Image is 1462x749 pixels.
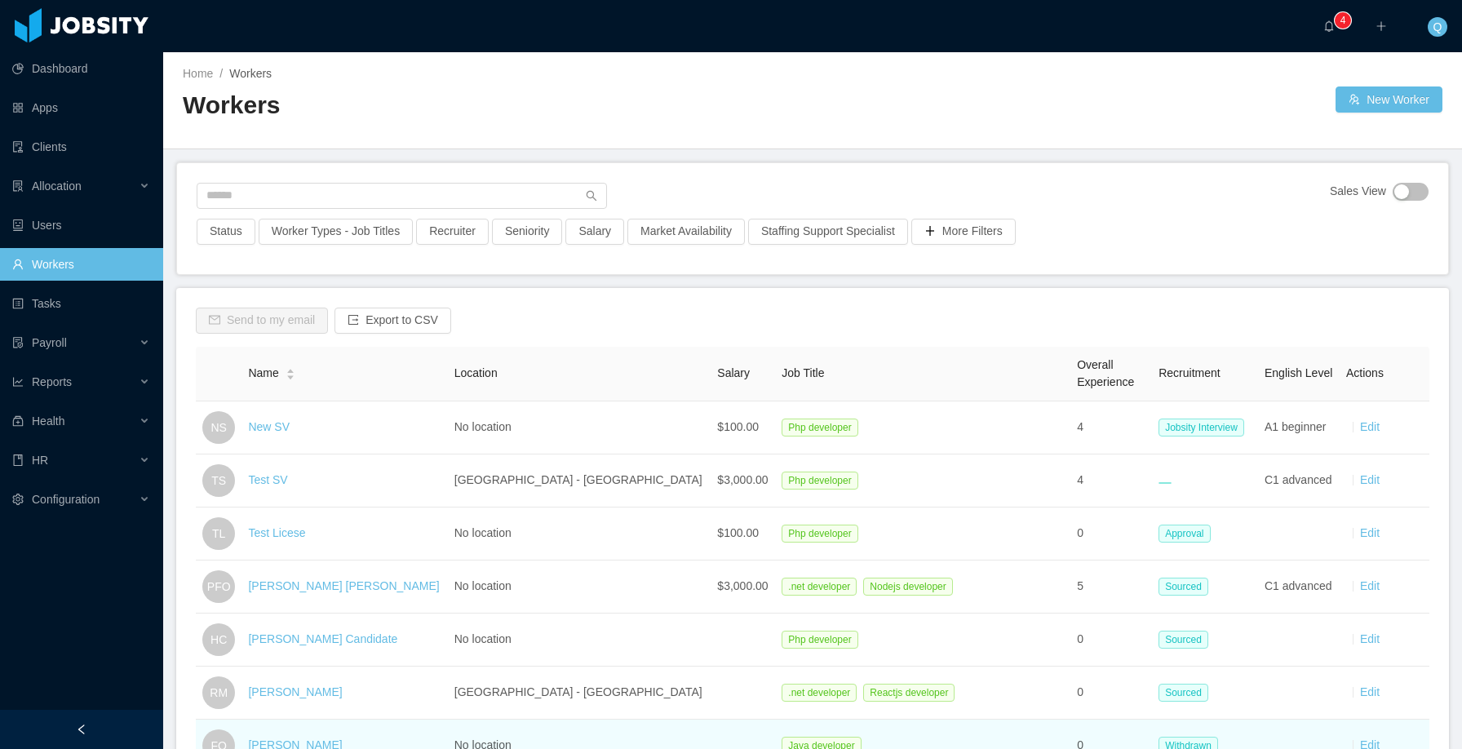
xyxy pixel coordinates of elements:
span: $3,000.00 [717,579,768,592]
a: Sourced [1159,685,1215,698]
a: icon: profileTasks [12,287,150,320]
td: No location [448,507,711,561]
button: Salary [565,219,624,245]
i: icon: line-chart [12,376,24,388]
a: icon: userWorkers [12,248,150,281]
span: Q [1433,17,1442,37]
span: Reports [32,375,72,388]
a: Jobsity Interview [1159,420,1251,433]
a: [PERSON_NAME] Candidate [248,632,397,645]
span: RM [210,676,228,709]
span: Configuration [32,493,100,506]
button: icon: plusMore Filters [911,219,1016,245]
span: .net developer [782,684,857,702]
a: Test SV [248,473,287,486]
span: Reactjs developer [863,684,955,702]
p: 4 [1340,12,1346,29]
i: icon: search [586,190,597,202]
a: Test Licese [248,526,305,539]
button: Status [197,219,255,245]
td: No location [448,401,711,454]
span: NS [211,411,227,444]
span: Overall Experience [1077,358,1134,388]
span: PFO [207,570,231,603]
span: Salary [717,366,750,379]
i: icon: medicine-box [12,415,24,427]
span: .net developer [782,578,857,596]
i: icon: book [12,454,24,466]
h2: Workers [183,89,813,122]
td: A1 beginner [1258,401,1340,454]
td: [GEOGRAPHIC_DATA] - [GEOGRAPHIC_DATA] [448,667,711,720]
td: [GEOGRAPHIC_DATA] - [GEOGRAPHIC_DATA] [448,454,711,507]
span: $100.00 [717,526,759,539]
span: Recruitment [1159,366,1220,379]
a: icon: appstoreApps [12,91,150,124]
td: C1 advanced [1258,454,1340,507]
td: 0 [1070,614,1152,667]
td: 0 [1070,667,1152,720]
span: Approval [1159,525,1210,543]
a: Approval [1159,526,1216,539]
button: Staffing Support Specialist [748,219,908,245]
a: icon: pie-chartDashboard [12,52,150,85]
td: C1 advanced [1258,561,1340,614]
td: 4 [1070,401,1152,454]
span: Sourced [1159,578,1208,596]
span: Php developer [782,525,857,543]
a: icon: robotUsers [12,209,150,242]
span: / [219,67,223,80]
i: icon: caret-down [286,373,295,378]
span: Sales View [1330,183,1386,201]
i: icon: bell [1323,20,1335,32]
i: icon: solution [12,180,24,192]
span: Location [454,366,498,379]
span: Jobsity Interview [1159,419,1244,437]
span: Sourced [1159,684,1208,702]
span: Allocation [32,179,82,193]
span: $3,000.00 [717,473,768,486]
a: Sourced [1159,579,1215,592]
span: TL [212,517,225,550]
span: Health [32,414,64,428]
a: New SV [248,420,290,433]
a: Edit [1360,579,1380,592]
a: Home [183,67,213,80]
sup: 4 [1335,12,1351,29]
span: Php developer [782,631,857,649]
span: Nodejs developer [863,578,952,596]
button: icon: exportExport to CSV [334,308,451,334]
td: No location [448,561,711,614]
span: Php developer [782,419,857,437]
a: [PERSON_NAME] [248,685,342,698]
span: HC [210,623,227,656]
a: [PERSON_NAME] [PERSON_NAME] [248,579,439,592]
span: $100.00 [717,420,759,433]
button: Seniority [492,219,562,245]
button: Market Availability [627,219,745,245]
span: Job Title [782,366,824,379]
span: Php developer [782,472,857,490]
span: HR [32,454,48,467]
span: Actions [1346,366,1384,379]
span: English Level [1265,366,1332,379]
i: icon: setting [12,494,24,505]
button: Recruiter [416,219,489,245]
a: Edit [1360,473,1380,486]
a: Sourced [1159,632,1215,645]
a: Edit [1360,685,1380,698]
td: 5 [1070,561,1152,614]
a: Edit [1360,632,1380,645]
i: icon: caret-up [286,367,295,372]
td: 0 [1070,507,1152,561]
span: Name [248,365,278,382]
i: icon: file-protect [12,337,24,348]
td: 4 [1070,454,1152,507]
i: icon: plus [1376,20,1387,32]
button: icon: usergroup-addNew Worker [1336,86,1442,113]
span: TS [211,464,226,497]
a: Edit [1360,420,1380,433]
td: No location [448,614,711,667]
span: Workers [229,67,272,80]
